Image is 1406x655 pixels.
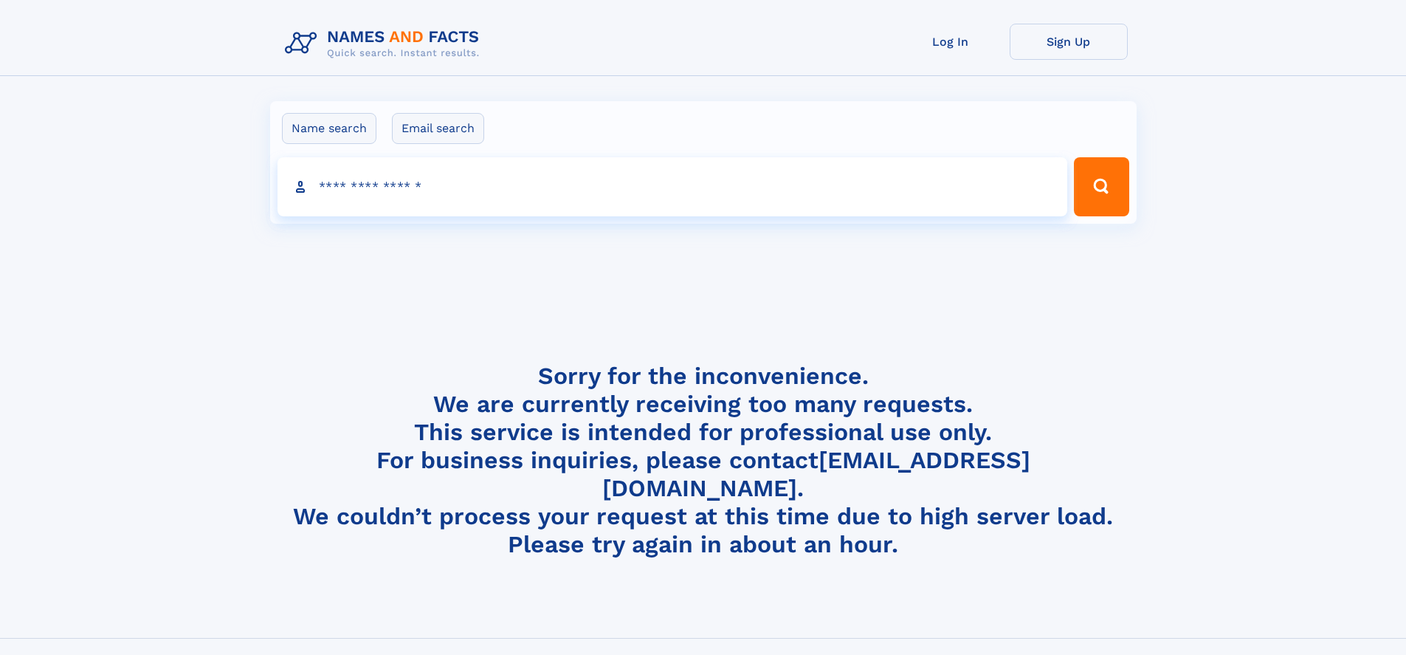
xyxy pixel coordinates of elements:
[392,113,484,144] label: Email search
[278,157,1068,216] input: search input
[279,362,1128,559] h4: Sorry for the inconvenience. We are currently receiving too many requests. This service is intend...
[279,24,492,64] img: Logo Names and Facts
[892,24,1010,60] a: Log In
[1010,24,1128,60] a: Sign Up
[282,113,376,144] label: Name search
[602,446,1030,502] a: [EMAIL_ADDRESS][DOMAIN_NAME]
[1074,157,1128,216] button: Search Button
